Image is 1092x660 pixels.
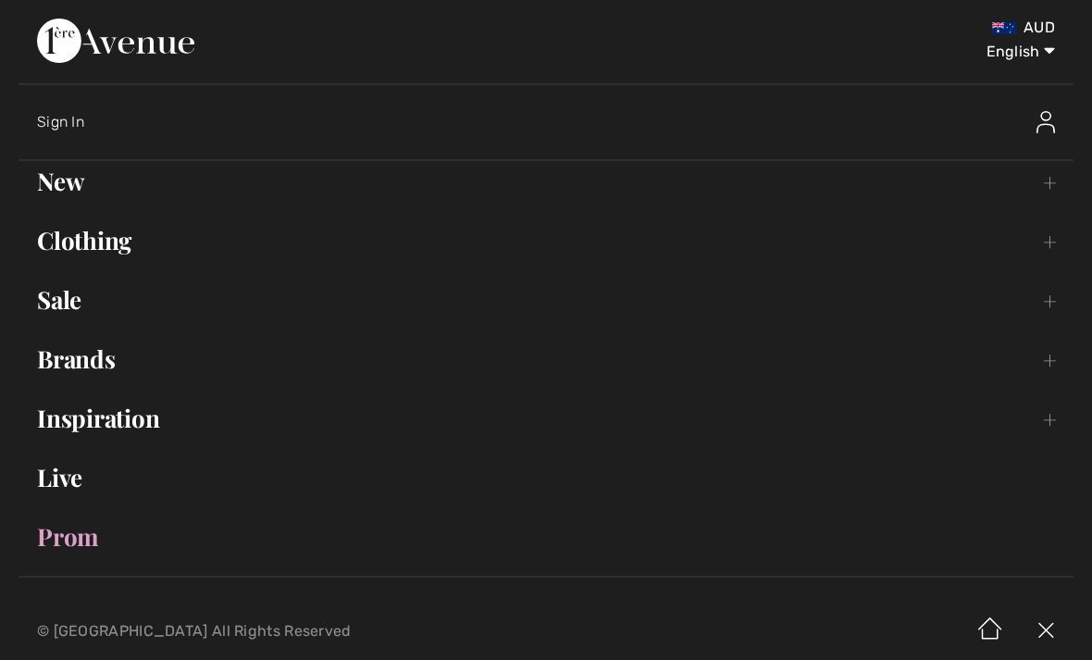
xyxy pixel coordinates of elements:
[642,19,1055,37] div: AUD
[37,93,1073,152] a: Sign InSign In
[19,220,1073,261] a: Clothing
[37,19,194,63] img: 1ère Avenue
[37,625,641,638] p: © [GEOGRAPHIC_DATA] All Rights Reserved
[962,603,1018,660] img: Home
[19,398,1073,439] a: Inspiration
[19,339,1073,380] a: Brands
[37,113,84,131] span: Sign In
[1018,603,1073,660] img: X
[19,280,1073,320] a: Sale
[19,457,1073,498] a: Live
[19,517,1073,557] a: Prom
[1036,111,1055,133] img: Sign In
[43,13,81,30] span: Help
[19,161,1073,202] a: New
